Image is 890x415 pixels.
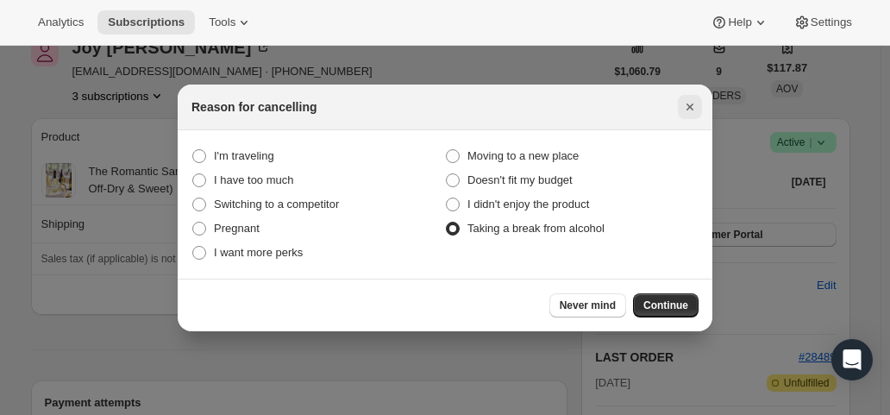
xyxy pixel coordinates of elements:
button: Subscriptions [97,10,195,35]
button: Continue [633,293,699,318]
span: Pregnant [214,222,260,235]
span: Settings [811,16,852,29]
span: Taking a break from alcohol [467,222,605,235]
span: Never mind [560,299,616,312]
button: Never mind [549,293,626,318]
div: Open Intercom Messenger [831,339,873,380]
span: I want more perks [214,246,303,259]
span: Subscriptions [108,16,185,29]
button: Help [700,10,779,35]
span: I'm traveling [214,149,274,162]
span: I have too much [214,173,294,186]
span: Tools [209,16,235,29]
button: Tools [198,10,263,35]
span: Help [728,16,751,29]
button: Analytics [28,10,94,35]
h2: Reason for cancelling [191,98,317,116]
span: Doesn't fit my budget [467,173,573,186]
span: Continue [643,299,688,312]
button: Close [678,95,702,119]
span: Moving to a new place [467,149,579,162]
span: I didn't enjoy the product [467,198,589,211]
span: Switching to a competitor [214,198,339,211]
button: Settings [783,10,862,35]
span: Analytics [38,16,84,29]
